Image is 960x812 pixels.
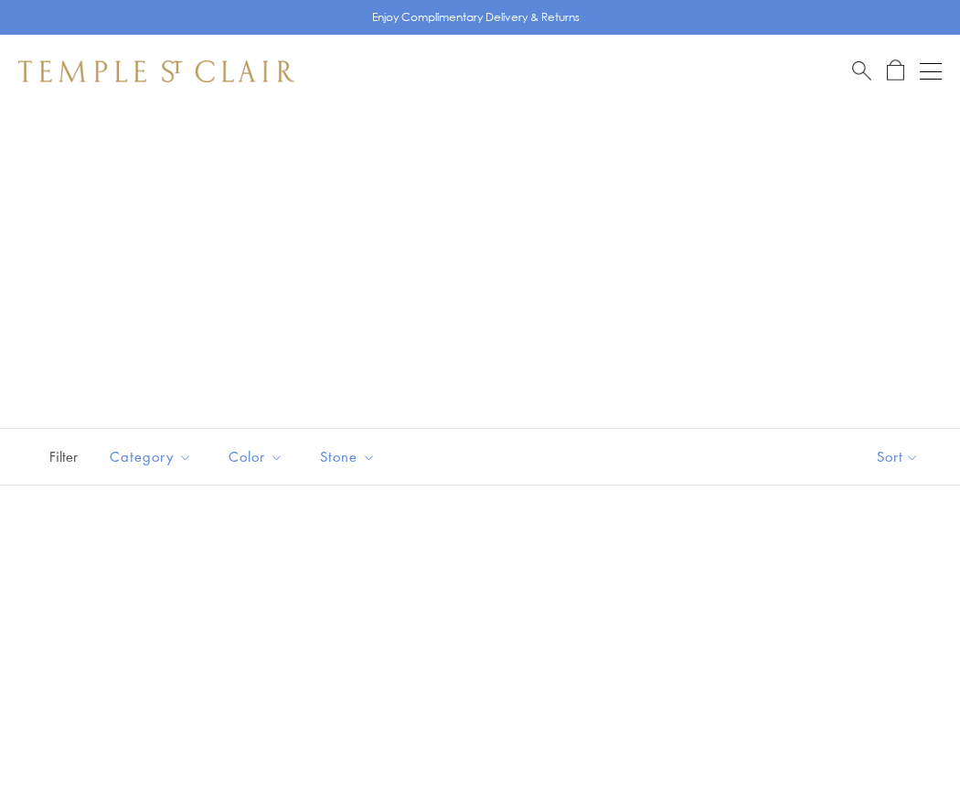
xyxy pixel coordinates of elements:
[219,445,297,468] span: Color
[887,59,904,82] a: Open Shopping Bag
[18,60,294,82] img: Temple St. Clair
[852,59,871,82] a: Search
[101,445,206,468] span: Category
[96,436,206,477] button: Category
[215,436,297,477] button: Color
[920,60,942,82] button: Open navigation
[306,436,389,477] button: Stone
[836,429,960,485] button: Show sort by
[311,445,389,468] span: Stone
[372,8,580,27] p: Enjoy Complimentary Delivery & Returns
